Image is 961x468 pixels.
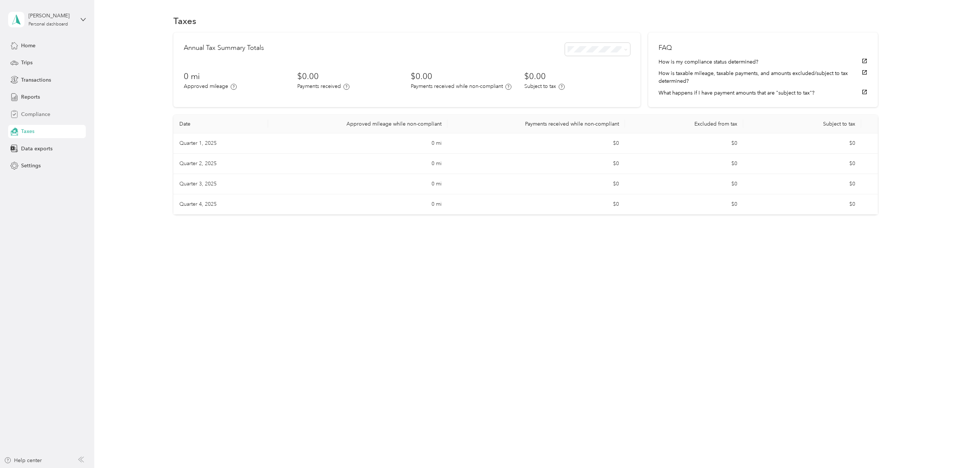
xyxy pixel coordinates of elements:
p: Subject to tax [524,82,556,90]
td: $0 [743,133,861,154]
button: How is taxable mileage, taxable payments, and amounts excluded/subject to tax determined? [659,69,867,85]
span: Taxes [21,127,34,135]
td: $0 [447,154,625,174]
td: $0 [743,174,861,194]
h3: $0.00 [411,70,517,82]
td: Quarter 4, 2025 [173,194,268,215]
div: [PERSON_NAME] [28,12,75,20]
p: Payments received [297,82,341,90]
p: Payments received while non-compliant [411,82,503,90]
h1: Taxes [173,17,196,25]
span: Compliance [21,110,50,118]
h3: $0.00 [524,70,630,82]
th: Approved mileage while non-compliant [268,115,447,133]
td: $0 [743,154,861,174]
h2: Annual Tax Summary Totals [184,43,264,56]
td: $0 [625,194,743,215]
td: 0 mi [268,154,447,174]
th: Date [173,115,268,133]
span: Trips [21,59,33,66]
span: Data exports [21,145,53,153]
h3: 0 mi [184,70,290,82]
div: Personal dashboard [28,22,68,27]
td: $0 [447,194,625,215]
th: Subject to tax [743,115,861,133]
td: 0 mi [268,174,447,194]
span: Reports [21,93,40,101]
td: $0 [625,154,743,174]
td: $0 [743,194,861,215]
td: $0 [447,133,625,154]
td: $0 [625,133,743,154]
iframe: Everlance-gr Chat Button Frame [920,427,961,468]
button: Help center [4,457,42,464]
td: 0 mi [268,133,447,154]
h3: $0.00 [297,70,403,82]
th: Payments received while non-compliant [447,115,625,133]
button: What happens if I have payment amounts that are "subject to tax"? [659,89,867,97]
span: Home [21,42,35,49]
button: How is my compliance status determined? [659,58,867,66]
td: Quarter 1, 2025 [173,133,268,154]
h2: FAQ [659,43,867,53]
span: Transactions [21,76,51,84]
p: Approved mileage [184,82,228,90]
td: Quarter 3, 2025 [173,174,268,194]
span: Settings [21,162,41,170]
th: Excluded from tax [625,115,743,133]
td: Quarter 2, 2025 [173,154,268,174]
td: $0 [447,174,625,194]
td: $0 [625,174,743,194]
td: 0 mi [268,194,447,215]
